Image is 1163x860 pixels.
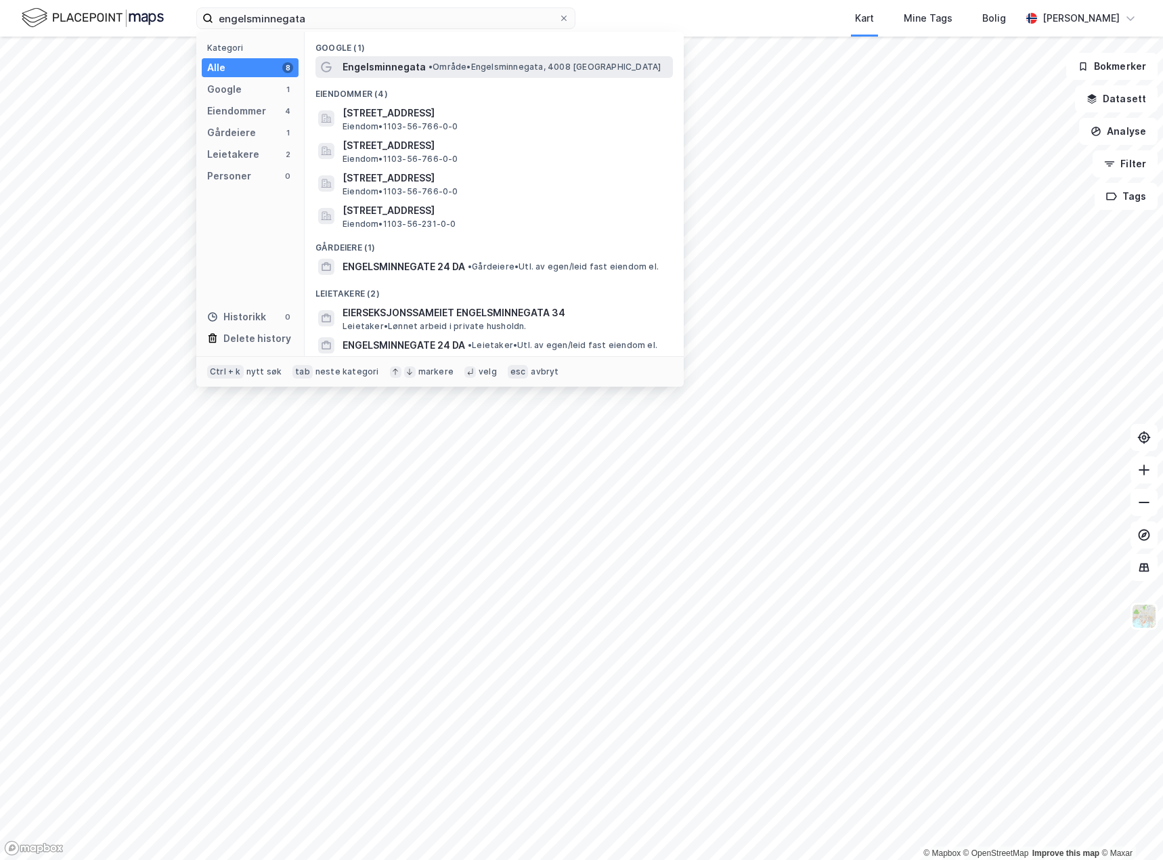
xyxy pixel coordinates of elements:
div: nytt søk [246,366,282,377]
div: Kart [855,10,874,26]
button: Datasett [1075,85,1158,112]
img: logo.f888ab2527a4732fd821a326f86c7f29.svg [22,6,164,30]
div: Gårdeiere (1) [305,232,684,256]
div: Delete history [223,330,291,347]
div: Leietakere [207,146,259,163]
span: Leietaker • Utl. av egen/leid fast eiendom el. [468,340,657,351]
span: Eiendom • 1103-56-766-0-0 [343,154,458,165]
div: Bolig [982,10,1006,26]
div: Alle [207,60,225,76]
div: Personer [207,168,251,184]
span: [STREET_ADDRESS] [343,202,667,219]
span: Eiendom • 1103-56-231-0-0 [343,219,456,230]
div: esc [508,365,529,379]
div: neste kategori [315,366,379,377]
div: 1 [282,84,293,95]
span: [STREET_ADDRESS] [343,170,667,186]
div: Kontrollprogram for chat [1095,795,1163,860]
span: [STREET_ADDRESS] [343,105,667,121]
span: EIERSEKSJONSSAMEIET ENGELSMINNEGATA 34 [343,305,667,321]
div: Ctrl + k [207,365,244,379]
span: Gårdeiere • Utl. av egen/leid fast eiendom el. [468,261,659,272]
span: • [429,62,433,72]
span: Eiendom • 1103-56-766-0-0 [343,186,458,197]
div: Mine Tags [904,10,952,26]
a: Improve this map [1032,848,1099,858]
div: 2 [282,149,293,160]
div: Kategori [207,43,299,53]
button: Filter [1093,150,1158,177]
span: Eiendom • 1103-56-766-0-0 [343,121,458,132]
div: Leietakere (2) [305,278,684,302]
div: Eiendommer (4) [305,78,684,102]
div: Historikk [207,309,266,325]
iframe: Chat Widget [1095,795,1163,860]
div: Eiendommer [207,103,266,119]
div: 0 [282,171,293,181]
button: Analyse [1079,118,1158,145]
div: tab [292,365,313,379]
div: avbryt [531,366,558,377]
span: Leietaker • Lønnet arbeid i private husholdn. [343,321,527,332]
div: 1 [282,127,293,138]
span: Engelsminnegata [343,59,426,75]
div: [PERSON_NAME] [1043,10,1120,26]
span: • [468,340,472,350]
span: Område • Engelsminnegata, 4008 [GEOGRAPHIC_DATA] [429,62,661,72]
a: OpenStreetMap [963,848,1029,858]
div: velg [479,366,497,377]
span: ENGELSMINNEGATE 24 DA [343,337,465,353]
div: 4 [282,106,293,116]
input: Søk på adresse, matrikkel, gårdeiere, leietakere eller personer [213,8,558,28]
a: Mapbox homepage [4,840,64,856]
div: Google (1) [305,32,684,56]
img: Z [1131,603,1157,629]
a: Mapbox [923,848,961,858]
button: Tags [1095,183,1158,210]
div: 8 [282,62,293,73]
span: ENGELSMINNEGATE 24 DA [343,259,465,275]
div: Gårdeiere [207,125,256,141]
span: [STREET_ADDRESS] [343,137,667,154]
div: 0 [282,311,293,322]
span: • [468,261,472,272]
button: Bokmerker [1066,53,1158,80]
div: markere [418,366,454,377]
div: Google [207,81,242,98]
